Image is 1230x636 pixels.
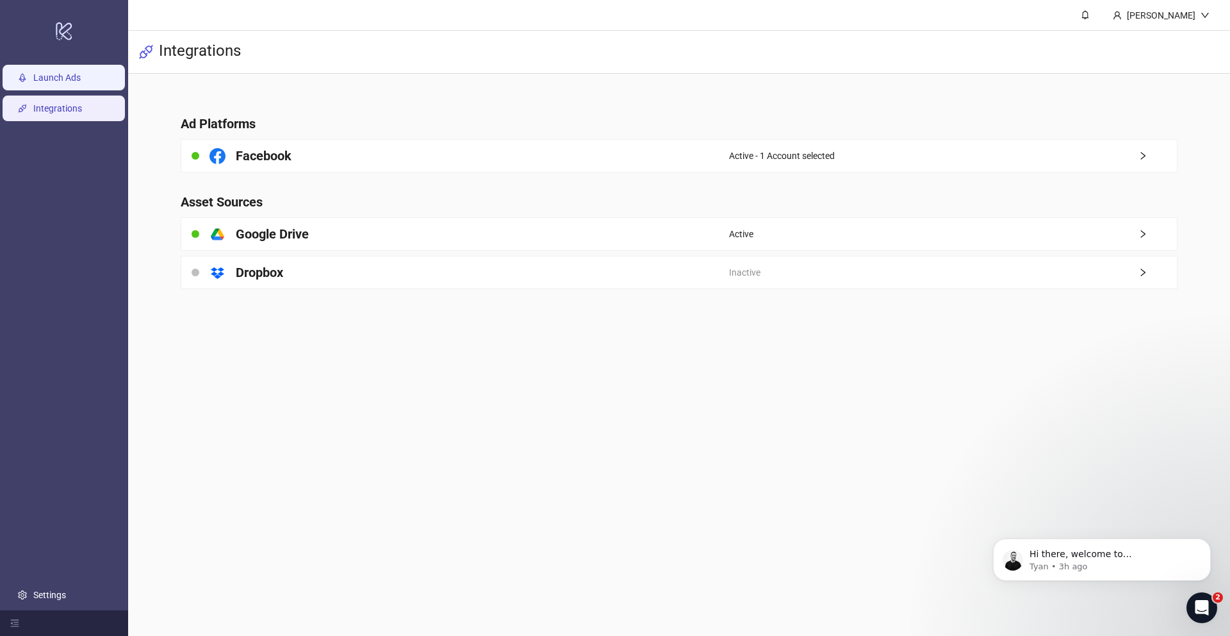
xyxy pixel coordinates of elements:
h3: Integrations [159,41,241,63]
a: DropboxInactiveright [181,256,1177,289]
a: Launch Ads [33,72,81,83]
span: user [1113,11,1122,20]
h4: Dropbox [236,264,283,281]
iframe: Intercom live chat [1186,592,1217,623]
h4: Ad Platforms [181,115,1177,133]
h4: Google Drive [236,225,309,243]
span: Active [729,227,753,241]
span: right [1138,230,1177,238]
span: api [138,44,154,60]
a: Google DriveActiveright [181,217,1177,251]
iframe: Intercom notifications message [974,512,1230,601]
span: right [1138,268,1177,277]
h4: Facebook [236,147,291,165]
span: menu-fold [10,619,19,628]
span: down [1201,11,1209,20]
span: 2 [1213,592,1223,603]
a: Settings [33,590,66,600]
span: Inactive [729,265,760,280]
a: Integrations [33,103,82,113]
h4: Asset Sources [181,193,1177,211]
span: bell [1081,10,1090,19]
div: [PERSON_NAME] [1122,8,1201,22]
a: FacebookActive - 1 Account selectedright [181,139,1177,172]
span: Active - 1 Account selected [729,149,835,163]
span: right [1138,151,1177,160]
